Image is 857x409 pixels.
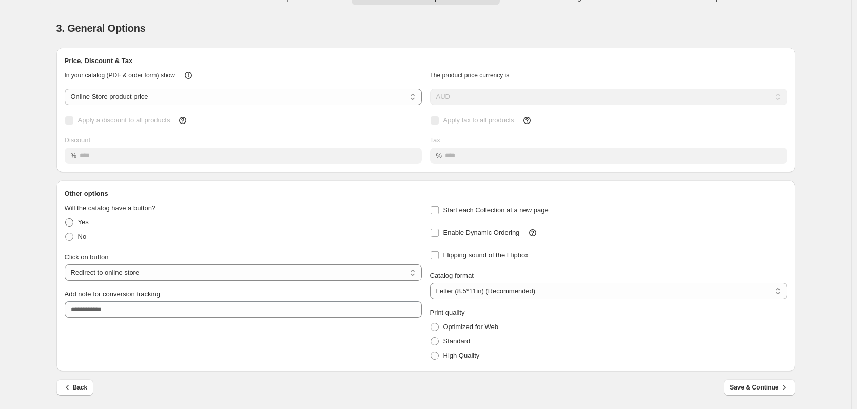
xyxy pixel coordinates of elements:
span: % [436,152,442,159]
span: Will the catalog have a button? [65,204,156,212]
span: Yes [78,218,89,226]
h2: Other options [65,189,787,199]
span: No [78,233,87,240]
span: Standard [443,337,471,345]
span: Print quality [430,309,465,316]
span: Start each Collection at a new page [443,206,549,214]
span: Tax [430,136,440,144]
span: Apply a discount to all products [78,116,170,124]
span: Optimized for Web [443,323,498,331]
span: The product price currency is [430,72,510,79]
button: Save & Continue [724,379,795,396]
span: Enable Dynamic Ordering [443,229,520,236]
span: Add note for conversion tracking [65,290,160,298]
span: Discount [65,136,91,144]
span: 3. General Options [56,23,146,34]
span: % [71,152,77,159]
span: Apply tax to all products [443,116,514,124]
span: Save & Continue [730,382,789,393]
span: Back [63,382,88,393]
span: In your catalog (PDF & order form) show [65,72,175,79]
span: Flipping sound of the Flipbox [443,251,529,259]
span: Catalog format [430,272,474,279]
button: Back [56,379,94,396]
h2: Price, Discount & Tax [65,56,787,66]
span: Click on button [65,253,109,261]
span: High Quality [443,352,480,359]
